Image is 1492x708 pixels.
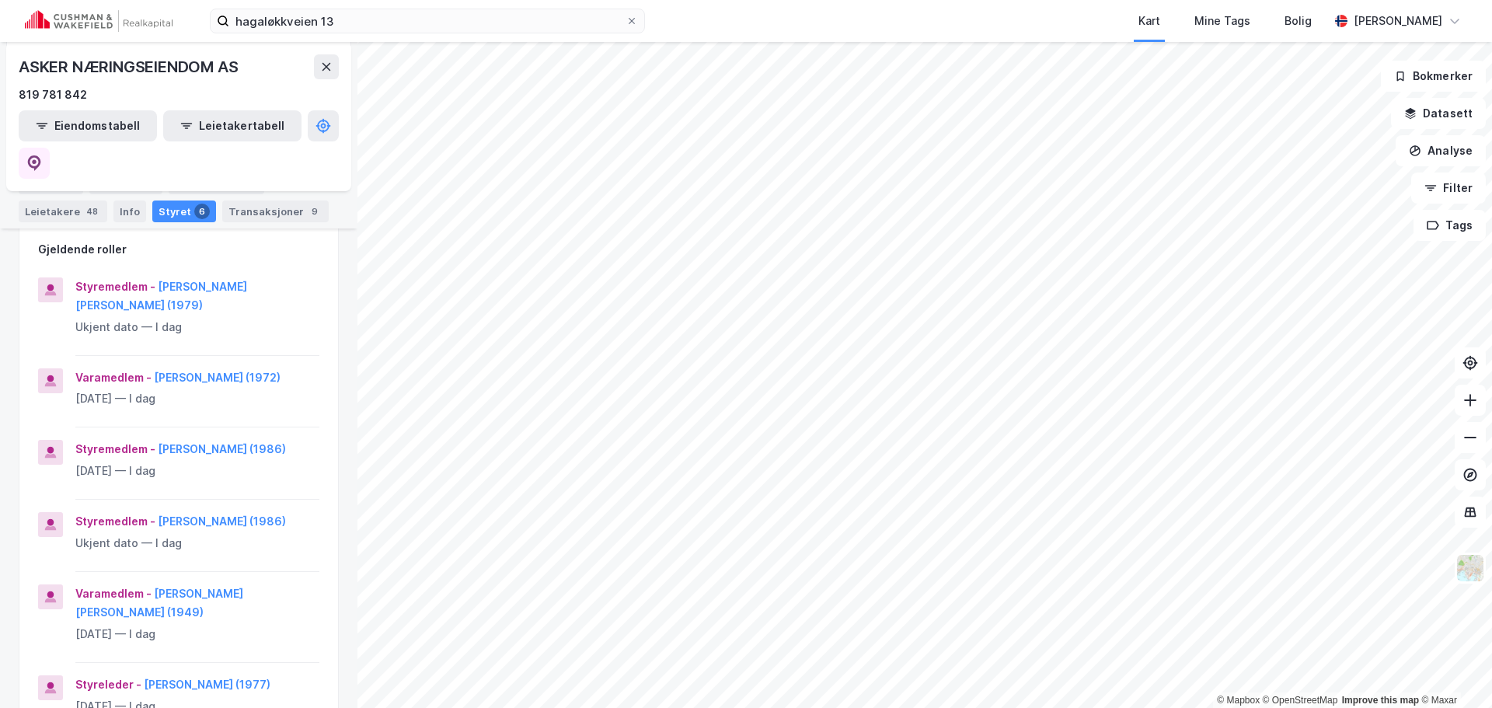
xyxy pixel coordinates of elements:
div: Transaksjoner [222,201,329,222]
div: Gjeldende roller [38,240,127,259]
div: [DATE] — I dag [75,462,319,480]
button: Analyse [1396,135,1486,166]
div: Ukjent dato — I dag [75,318,319,337]
div: Styret [152,201,216,222]
div: Kart [1138,12,1160,30]
a: OpenStreetMap [1263,695,1338,706]
div: Mine Tags [1194,12,1250,30]
div: [DATE] — I dag [75,389,319,408]
iframe: Chat Widget [1414,633,1492,708]
div: 6 [194,204,210,219]
div: ASKER NÆRINGSEIENDOM AS [19,54,241,79]
img: cushman-wakefield-realkapital-logo.202ea83816669bd177139c58696a8fa1.svg [25,10,173,32]
div: 819 781 842 [19,85,87,104]
button: Datasett [1391,98,1486,129]
button: Leietakertabell [163,110,302,141]
div: 48 [83,204,101,219]
div: Bolig [1285,12,1312,30]
button: Tags [1414,210,1486,241]
a: Improve this map [1342,695,1419,706]
div: 9 [307,204,322,219]
div: Ukjent dato — I dag [75,534,319,553]
div: [DATE] — I dag [75,625,319,643]
a: Mapbox [1217,695,1260,706]
img: Z [1455,553,1485,583]
button: Eiendomstabell [19,110,157,141]
button: Filter [1411,173,1486,204]
div: Leietakere [19,201,107,222]
input: Søk på adresse, matrikkel, gårdeiere, leietakere eller personer [229,9,626,33]
div: [PERSON_NAME] [1354,12,1442,30]
button: Bokmerker [1381,61,1486,92]
div: Info [113,201,146,222]
div: Kontrollprogram for chat [1414,633,1492,708]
